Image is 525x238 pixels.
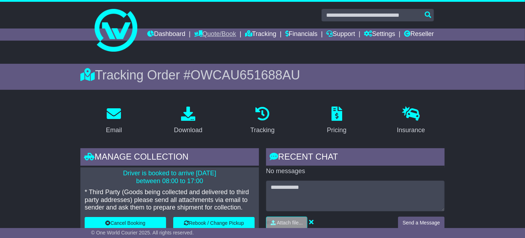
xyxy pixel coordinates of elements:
[80,67,445,83] div: Tracking Order #
[85,170,255,185] p: Driver is booked to arrive [DATE] between 08:00 to 17:00
[398,217,445,229] button: Send a Message
[106,125,122,135] div: Email
[91,230,194,236] span: © One World Courier 2025. All rights reserved.
[245,29,276,41] a: Tracking
[85,217,166,229] button: Cancel Booking
[266,148,445,167] div: RECENT CHAT
[266,167,445,175] p: No messages
[392,104,430,138] a: Insurance
[326,29,355,41] a: Support
[364,29,395,41] a: Settings
[101,104,127,138] a: Email
[327,125,346,135] div: Pricing
[397,125,425,135] div: Insurance
[191,68,300,82] span: OWCAU651688AU
[169,104,207,138] a: Download
[404,29,434,41] a: Reseller
[246,104,279,138] a: Tracking
[80,148,259,167] div: Manage collection
[194,29,236,41] a: Quote/Book
[250,125,275,135] div: Tracking
[147,29,185,41] a: Dashboard
[173,217,255,229] button: Rebook / Change Pickup
[322,104,351,138] a: Pricing
[85,188,255,212] p: * Third Party (Goods being collected and delivered to third party addresses) please send all atta...
[174,125,202,135] div: Download
[285,29,318,41] a: Financials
